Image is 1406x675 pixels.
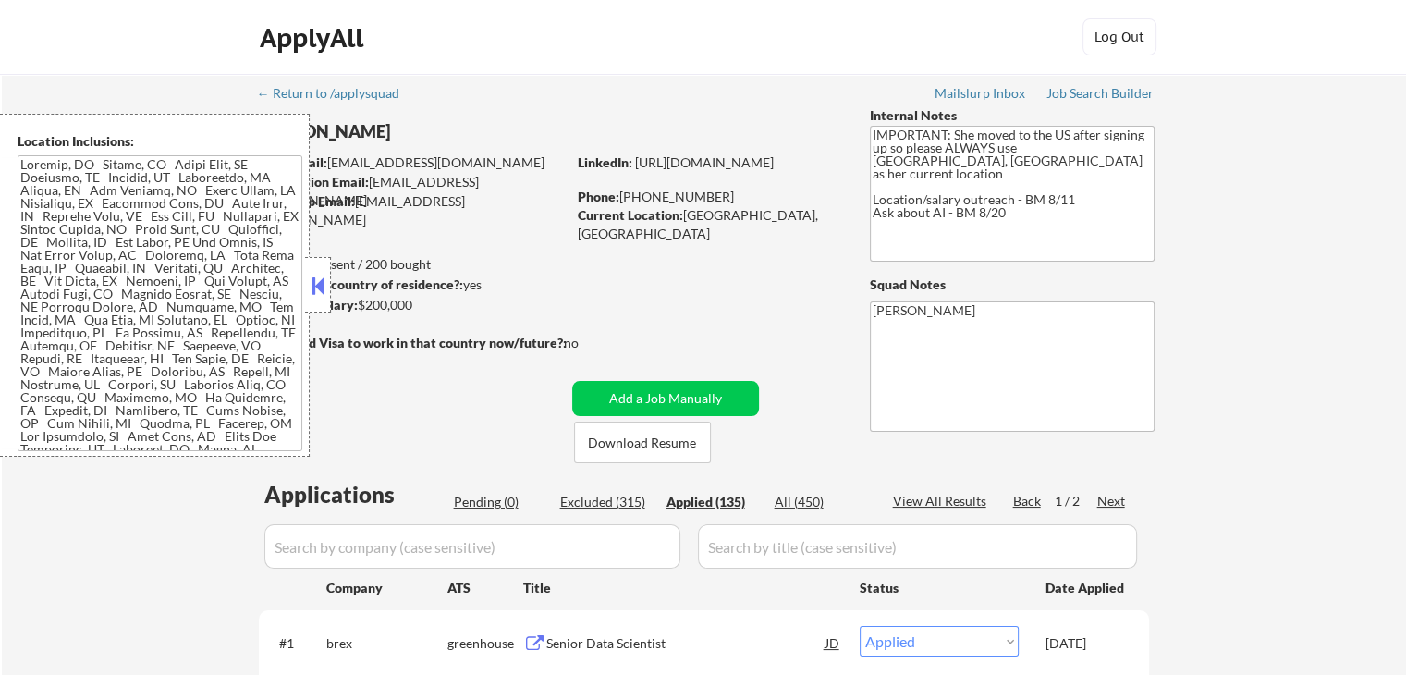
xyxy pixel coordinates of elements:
strong: Will need Visa to work in that country now/future?: [259,335,567,350]
div: 135 sent / 200 bought [258,255,566,274]
div: [EMAIL_ADDRESS][DOMAIN_NAME] [260,153,566,172]
div: Company [326,579,447,597]
button: Log Out [1082,18,1156,55]
a: [URL][DOMAIN_NAME] [635,154,774,170]
strong: Can work in country of residence?: [258,276,463,292]
div: [PHONE_NUMBER] [578,188,839,206]
strong: LinkedIn: [578,154,632,170]
button: Download Resume [574,422,711,463]
div: [EMAIL_ADDRESS][DOMAIN_NAME] [260,173,566,209]
input: Search by company (case sensitive) [264,524,680,569]
div: Job Search Builder [1046,87,1155,100]
div: Pending (0) [454,493,546,511]
strong: Current Location: [578,207,683,223]
div: [EMAIL_ADDRESS][DOMAIN_NAME] [259,192,566,228]
div: Internal Notes [870,106,1155,125]
div: $200,000 [258,296,566,314]
div: ← Return to /applysquad [257,87,417,100]
button: Add a Job Manually [572,381,759,416]
div: #1 [279,634,312,653]
div: Back [1013,492,1043,510]
a: Mailslurp Inbox [935,86,1027,104]
div: Next [1097,492,1127,510]
div: JD [824,626,842,659]
input: Search by title (case sensitive) [698,524,1137,569]
div: Mailslurp Inbox [935,87,1027,100]
div: Status [860,571,1019,604]
div: Applied (135) [666,493,759,511]
div: ATS [447,579,523,597]
div: Excluded (315) [560,493,653,511]
div: Date Applied [1045,579,1127,597]
div: [DATE] [1045,634,1127,653]
div: ApplyAll [260,22,369,54]
div: Applications [264,484,447,506]
div: greenhouse [447,634,523,653]
div: All (450) [775,493,867,511]
div: 1 / 2 [1055,492,1097,510]
strong: Phone: [578,189,619,204]
div: brex [326,634,447,653]
a: Job Search Builder [1046,86,1155,104]
div: [PERSON_NAME] [259,120,639,143]
div: no [564,334,617,352]
div: Squad Notes [870,276,1155,294]
div: View All Results [893,492,992,510]
div: Location Inclusions: [18,132,302,151]
a: ← Return to /applysquad [257,86,417,104]
div: yes [258,276,560,294]
div: Senior Data Scientist [546,634,825,653]
div: [GEOGRAPHIC_DATA], [GEOGRAPHIC_DATA] [578,206,839,242]
div: Title [523,579,842,597]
